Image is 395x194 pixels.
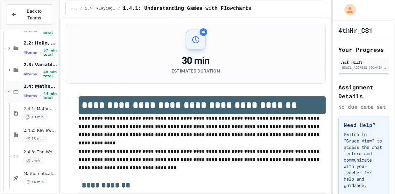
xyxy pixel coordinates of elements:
span: • [39,50,41,55]
div: [EMAIL_ADDRESS][DOMAIN_NAME] [340,65,387,70]
span: 1.4.1: Understanding Games with Flowcharts [123,5,251,12]
span: / [118,6,120,11]
span: 44 min total [43,70,57,78]
div: Estimated Duration [172,68,220,74]
span: 1.4: Playing Games [85,6,116,11]
span: 2.2: Hello, World! [24,40,57,46]
div: Jack Hills [340,59,387,65]
div: No due date set [338,103,389,111]
span: 2.4.2: Review - Mathematical Operators [24,128,57,133]
span: 2.4.1: Mathematical Operators [24,106,57,112]
p: Switch to "Grade View" to access the chat feature and communicate with your teacher for help and ... [344,131,384,189]
h2: Your Progress [338,45,389,54]
span: 4 items [24,72,37,76]
span: • [39,93,41,98]
span: 10 min [24,114,46,120]
div: My Account [338,3,357,17]
span: 2.4: Mathematical Operators [24,83,57,89]
span: / [80,6,82,11]
span: 4 items [24,94,37,98]
span: Mathematical Operators - Quiz [24,171,57,177]
span: 2.4.3: The World's Worst Farmer's Market [24,149,57,155]
h2: Assignment Details [338,83,389,100]
span: 5 min [24,157,44,163]
span: 2.3: Variables and Data Types [24,62,57,67]
div: 30 min [172,55,220,66]
span: 57 min total [43,48,57,57]
span: • [39,72,41,77]
span: 4 items [24,51,37,55]
span: 15 min [24,136,46,142]
h1: 4thHr_CS1 [338,26,373,35]
span: Back to Teams [21,8,48,21]
span: ... [71,6,78,11]
button: Back to Teams [6,4,53,25]
span: 44 min total [43,92,57,100]
span: 14 min [24,179,46,185]
h3: Need Help? [344,121,384,129]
